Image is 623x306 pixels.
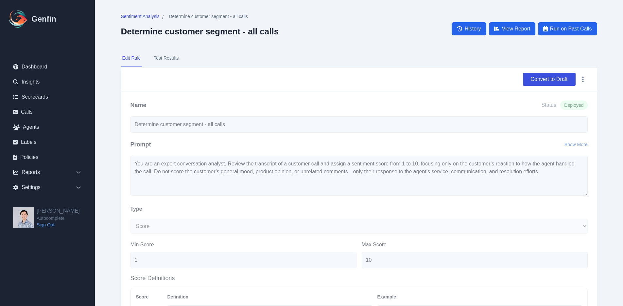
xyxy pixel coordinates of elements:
[465,25,481,33] span: History
[8,105,87,119] a: Calls
[130,140,151,149] h2: Prompt
[489,22,536,35] a: View Report
[8,9,29,29] img: Logo
[130,101,147,110] h2: Name
[130,252,356,268] input: Enter min score
[8,90,87,104] a: Scorecards
[8,151,87,164] a: Policies
[362,241,588,249] label: Max Score
[167,294,372,300] div: Definition
[8,181,87,194] div: Settings
[502,25,530,33] span: View Report
[550,25,592,33] span: Run on Past Calls
[130,205,142,213] label: Type
[13,207,34,228] img: Jeffrey Pang
[8,60,87,73] a: Dashboard
[523,73,576,86] button: Convert to Draft
[130,156,588,196] textarea: You are an expert conversation analyst. Review the transcript of a customer call and assign a sen...
[37,215,80,221] span: Autocomplete
[377,294,582,300] div: Example
[130,274,588,283] h3: Score Definitions
[564,141,588,148] button: Show More
[452,22,486,35] a: History
[542,101,558,109] span: Status:
[152,49,180,67] button: Test Results
[136,294,162,300] div: Score
[130,116,588,133] input: Write your rule name here
[8,136,87,149] a: Labels
[362,252,588,268] input: Enter max score
[37,221,80,228] a: Sign Out
[8,75,87,88] a: Insights
[121,13,160,21] a: Sentiment Analysis
[169,13,248,20] span: Determine customer segment - all calls
[37,207,80,215] h2: [PERSON_NAME]
[162,13,164,21] span: /
[121,13,160,20] span: Sentiment Analysis
[130,241,356,249] label: Min Score
[8,166,87,179] div: Reports
[121,27,279,36] h2: Determine customer segment - all calls
[560,101,587,110] span: Deployed
[31,14,56,24] h1: Genfin
[538,22,597,35] button: Run on Past Calls
[8,121,87,134] a: Agents
[121,49,142,67] button: Edit Rule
